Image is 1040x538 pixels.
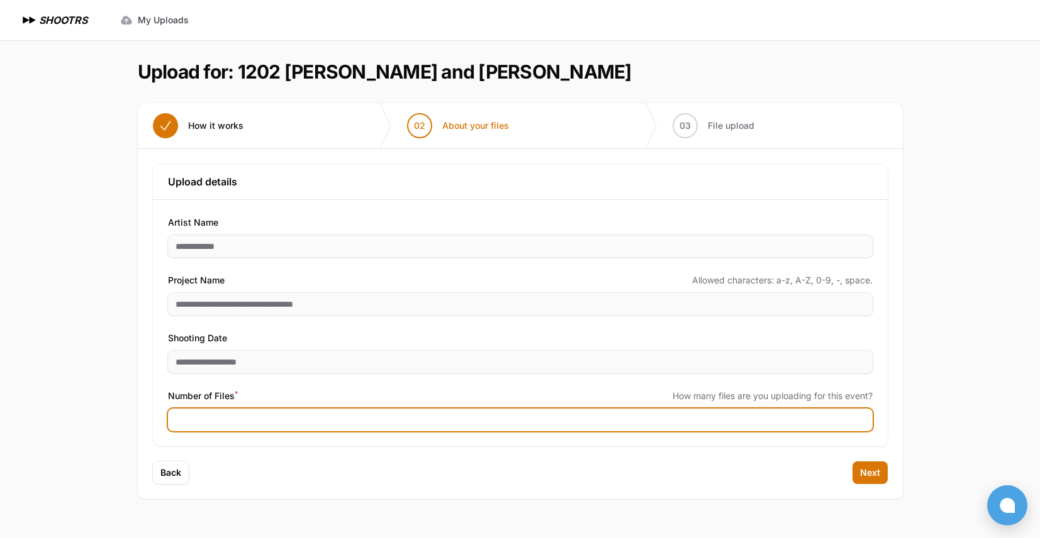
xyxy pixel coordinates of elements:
h1: Upload for: 1202 [PERSON_NAME] and [PERSON_NAME] [138,60,632,83]
span: Allowed characters: a-z, A-Z, 0-9, -, space. [692,274,873,287]
span: File upload [708,119,754,132]
span: My Uploads [138,14,189,26]
h3: Upload details [168,174,873,189]
img: SHOOTRS [20,13,39,28]
span: Project Name [168,273,225,288]
span: 02 [414,119,425,132]
span: Shooting Date [168,331,227,346]
span: Next [860,466,880,479]
span: Number of Files [168,388,238,403]
a: My Uploads [113,9,196,31]
a: SHOOTRS SHOOTRS [20,13,87,28]
button: Next [853,461,888,484]
button: Back [153,461,189,484]
span: 03 [679,119,691,132]
span: Back [160,466,181,479]
button: 02 About your files [392,103,524,148]
span: Artist Name [168,215,218,230]
h1: SHOOTRS [39,13,87,28]
span: How many files are you uploading for this event? [673,390,873,402]
button: Open chat window [987,485,1027,525]
span: How it works [188,119,243,132]
button: How it works [138,103,259,148]
span: About your files [442,119,509,132]
button: 03 File upload [657,103,769,148]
